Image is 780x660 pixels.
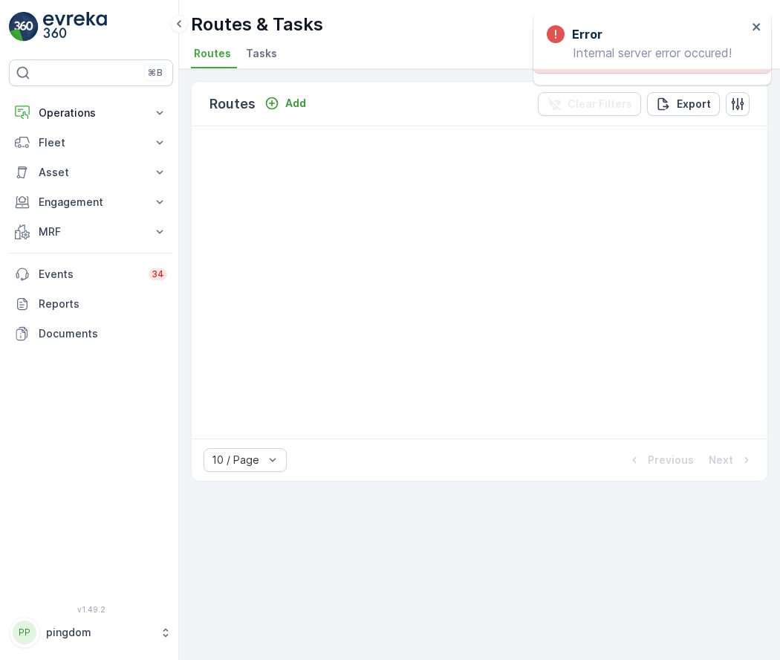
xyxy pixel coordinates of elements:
button: Operations [9,98,173,128]
p: Operations [39,106,143,120]
p: 34 [152,268,164,280]
p: Asset [39,165,143,180]
p: Previous [648,453,694,467]
button: Next [707,451,755,469]
div: PP [13,621,36,644]
p: pingdom [46,625,152,640]
button: MRF [9,217,173,247]
p: Internal server error occured! [547,46,747,59]
a: Reports [9,289,173,319]
p: Routes [209,94,256,114]
button: Add [259,94,312,112]
button: Engagement [9,187,173,217]
p: Export [677,97,711,111]
p: MRF [39,224,143,239]
p: Routes & Tasks [191,13,323,36]
button: close [752,21,762,35]
button: Export [647,92,720,116]
p: Clear Filters [568,97,632,111]
button: Previous [625,451,695,469]
p: Next [709,453,733,467]
span: v 1.49.2 [9,605,173,614]
img: logo [9,12,39,42]
a: Documents [9,319,173,349]
p: Reports [39,297,167,311]
p: Add [285,96,306,111]
a: Events34 [9,259,173,289]
button: PPpingdom [9,617,173,648]
p: Documents [39,326,167,341]
h3: Error [572,25,602,43]
button: Clear Filters [538,92,641,116]
span: Routes [194,46,231,61]
span: Tasks [246,46,277,61]
p: Engagement [39,195,143,210]
button: Asset [9,158,173,187]
button: Fleet [9,128,173,158]
p: Events [39,267,140,282]
p: Fleet [39,135,143,150]
img: logo_light-DOdMpM7g.png [43,12,107,42]
p: ⌘B [148,67,163,79]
